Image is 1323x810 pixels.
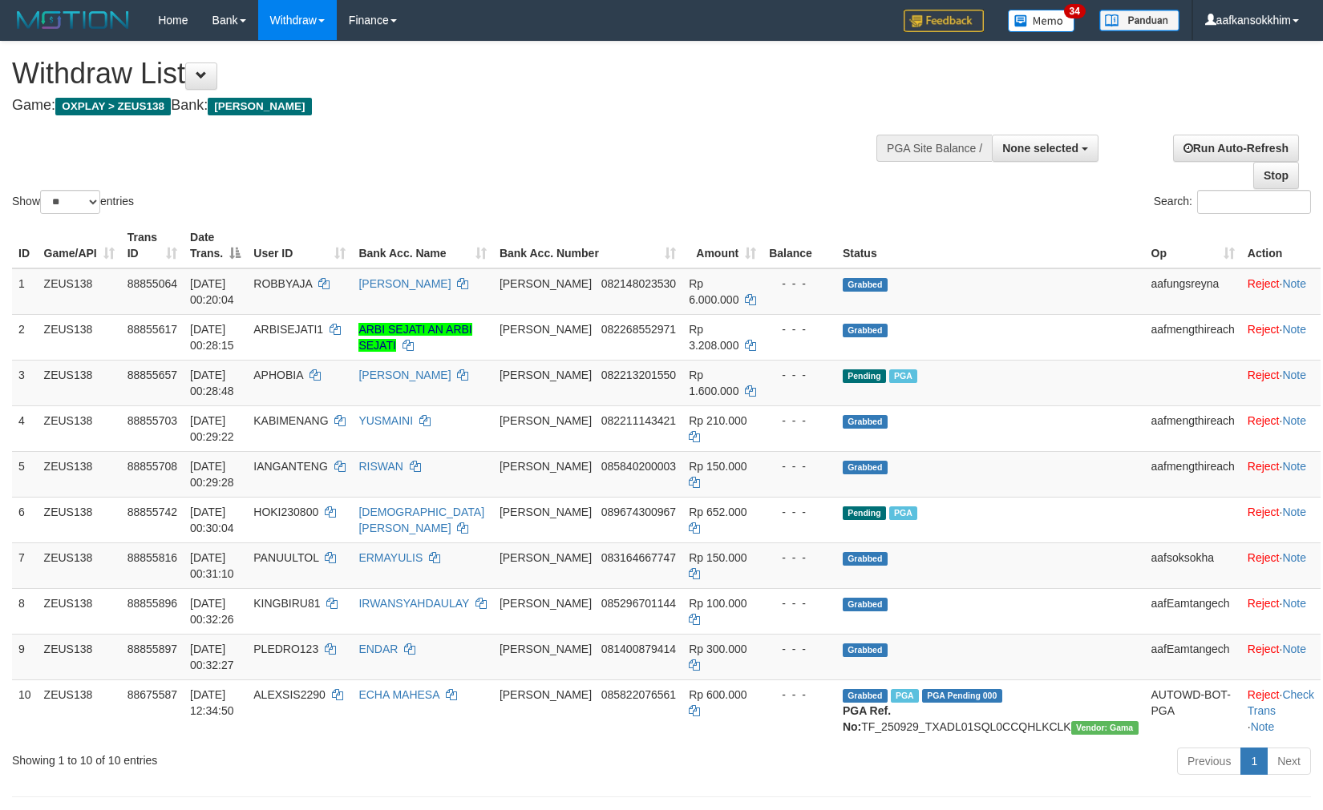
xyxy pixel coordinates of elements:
td: aafEamtangech [1145,588,1241,634]
span: [DATE] 00:31:10 [190,551,234,580]
span: 88855897 [127,643,177,655]
div: PGA Site Balance / [876,135,992,162]
span: Pending [843,369,886,383]
td: ZEUS138 [38,634,121,679]
a: Note [1282,643,1306,655]
a: Note [1251,720,1275,733]
span: Rp 100.000 [689,597,746,610]
th: ID [12,223,38,268]
th: Bank Acc. Number: activate to sort column ascending [493,223,682,268]
span: Grabbed [843,598,888,611]
a: Note [1282,506,1306,518]
a: [DEMOGRAPHIC_DATA][PERSON_NAME] [358,506,484,534]
a: Note [1282,551,1306,564]
span: Marked by aafkaynarin [889,369,917,383]
span: Marked by aafpengsreynich [891,689,919,703]
div: - - - [769,276,830,292]
a: Reject [1248,551,1280,564]
span: Rp 150.000 [689,460,746,473]
span: 88855064 [127,277,177,290]
span: Grabbed [843,415,888,429]
a: Next [1267,748,1311,775]
label: Show entries [12,190,134,214]
a: ARBI SEJATI AN ARBI SEJATI [358,323,471,352]
td: 2 [12,314,38,360]
div: - - - [769,413,830,429]
td: · [1241,542,1321,588]
a: Run Auto-Refresh [1173,135,1299,162]
span: Rp 652.000 [689,506,746,518]
th: Date Trans.: activate to sort column descending [184,223,247,268]
td: 4 [12,405,38,451]
th: Balance [763,223,836,268]
span: Copy 082211143421 to clipboard [601,414,676,427]
td: 9 [12,634,38,679]
span: Rp 150.000 [689,551,746,564]
th: Action [1241,223,1321,268]
input: Search: [1197,190,1311,214]
a: Reject [1248,323,1280,336]
span: Grabbed [843,552,888,566]
span: [PERSON_NAME] [500,643,592,655]
span: Grabbed [843,278,888,292]
a: YUSMAINI [358,414,413,427]
a: RISWAN [358,460,403,473]
a: Reject [1248,643,1280,655]
th: User ID: activate to sort column ascending [247,223,352,268]
td: ZEUS138 [38,542,121,588]
a: Stop [1253,162,1299,189]
th: Op: activate to sort column ascending [1145,223,1241,268]
span: [PERSON_NAME] [500,551,592,564]
span: 88855708 [127,460,177,473]
a: Note [1282,460,1306,473]
span: 88855816 [127,551,177,564]
td: · [1241,405,1321,451]
td: aafEamtangech [1145,634,1241,679]
a: [PERSON_NAME] [358,277,451,290]
span: Copy 083164667747 to clipboard [601,551,676,564]
div: Showing 1 to 10 of 10 entries [12,746,540,768]
span: Copy 085296701144 to clipboard [601,597,676,610]
span: Grabbed [843,643,888,657]
span: ARBISEJATI1 [253,323,323,336]
td: 6 [12,497,38,542]
span: [DATE] 12:34:50 [190,688,234,717]
a: Reject [1248,277,1280,290]
span: PLEDRO123 [253,643,318,655]
span: Copy 085822076561 to clipboard [601,688,676,701]
a: Reject [1248,597,1280,610]
span: [DATE] 00:29:28 [190,460,234,489]
span: None selected [1002,142,1078,155]
td: ZEUS138 [38,360,121,405]
select: Showentries [40,190,100,214]
span: ROBBYAJA [253,277,312,290]
th: Game/API: activate to sort column ascending [38,223,121,268]
td: aafmengthireach [1145,405,1241,451]
td: · [1241,588,1321,634]
td: ZEUS138 [38,451,121,497]
span: [DATE] 00:32:27 [190,643,234,671]
a: Reject [1248,460,1280,473]
td: 3 [12,360,38,405]
div: - - - [769,595,830,611]
td: · [1241,451,1321,497]
td: 7 [12,542,38,588]
a: Reject [1248,369,1280,381]
td: 1 [12,268,38,315]
span: Copy 081400879414 to clipboard [601,643,676,655]
td: ZEUS138 [38,679,121,741]
th: Status [836,223,1145,268]
span: 88855896 [127,597,177,610]
span: Rp 210.000 [689,414,746,427]
span: Marked by aafkaynarin [889,506,917,520]
a: Note [1282,277,1306,290]
button: None selected [992,135,1098,162]
a: Note [1282,369,1306,381]
td: 8 [12,588,38,634]
span: PANUULTOL [253,551,318,564]
span: Copy 089674300967 to clipboard [601,506,676,518]
span: Copy 085840200003 to clipboard [601,460,676,473]
span: [PERSON_NAME] [500,414,592,427]
span: KINGBIRU81 [253,597,320,610]
span: Rp 600.000 [689,688,746,701]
